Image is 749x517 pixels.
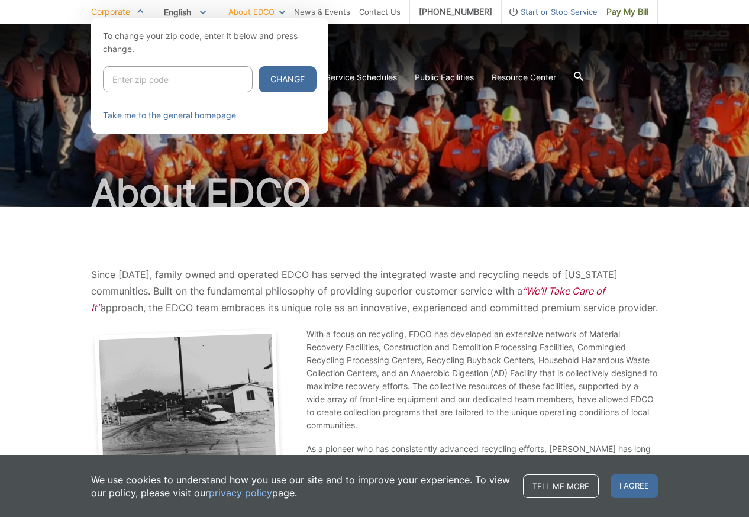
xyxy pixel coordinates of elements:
[259,66,317,92] button: Change
[523,474,599,498] a: Tell me more
[91,473,511,499] p: We use cookies to understand how you use our site and to improve your experience. To view our pol...
[294,5,350,18] a: News & Events
[155,2,215,22] span: English
[103,66,253,92] input: Enter zip code
[359,5,401,18] a: Contact Us
[606,5,648,18] span: Pay My Bill
[209,486,272,499] a: privacy policy
[91,7,130,17] span: Corporate
[103,30,317,56] p: To change your zip code, enter it below and press change.
[103,109,236,122] a: Take me to the general homepage
[611,474,658,498] span: I agree
[228,5,285,18] a: About EDCO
